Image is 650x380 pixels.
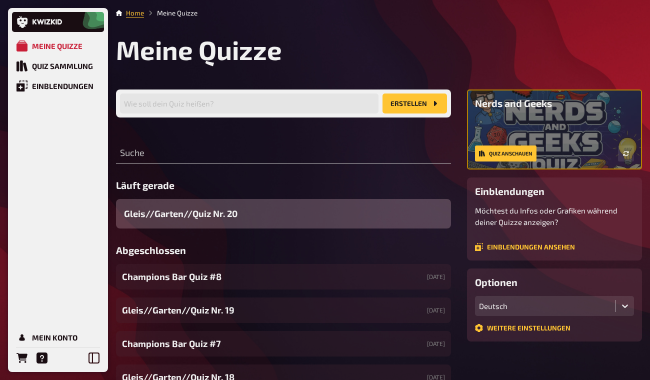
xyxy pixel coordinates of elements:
[475,185,634,197] h3: Einblendungen
[32,41,82,50] div: Meine Quizze
[32,333,77,342] div: Mein Konto
[122,303,234,317] span: Gleis//Garten//Quiz Nr. 19
[475,145,536,161] a: Quiz anschauen
[116,331,451,356] a: Champions Bar Quiz #7[DATE]
[427,306,445,314] small: [DATE]
[32,81,93,90] div: Einblendungen
[427,272,445,281] small: [DATE]
[12,56,104,76] a: Quiz Sammlung
[427,339,445,348] small: [DATE]
[116,179,451,191] h3: Läuft gerade
[475,324,570,332] a: Weitere Einstellungen
[475,243,575,251] a: Einblendungen ansehen
[475,97,634,109] h3: Nerds and Geeks
[475,205,634,227] p: Möchtest du Infos oder Grafiken während deiner Quizze anzeigen?
[116,34,642,65] h1: Meine Quizze
[116,264,451,289] a: Champions Bar Quiz #8[DATE]
[12,348,32,368] a: Bestellungen
[144,8,197,18] li: Meine Quizze
[116,143,451,163] input: Suche
[126,9,144,17] a: Home
[124,207,237,220] span: Gleis//Garten//Quiz Nr. 20
[382,93,447,113] button: Erstellen
[116,244,451,256] h3: Abgeschlossen
[116,297,451,323] a: Gleis//Garten//Quiz Nr. 19[DATE]
[126,8,144,18] li: Home
[120,93,378,113] input: Wie soll dein Quiz heißen?
[12,36,104,56] a: Meine Quizze
[12,327,104,347] a: Mein Konto
[32,61,93,70] div: Quiz Sammlung
[12,76,104,96] a: Einblendungen
[116,199,451,228] a: Gleis//Garten//Quiz Nr. 20
[122,270,221,283] span: Champions Bar Quiz #8
[122,337,221,350] span: Champions Bar Quiz #7
[475,276,634,288] h3: Optionen
[32,348,52,368] a: Hilfe
[479,301,611,310] div: Deutsch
